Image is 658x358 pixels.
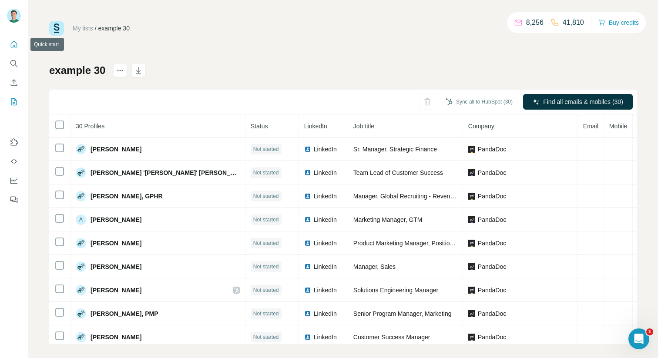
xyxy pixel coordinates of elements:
[304,146,311,153] img: LinkedIn logo
[76,285,86,295] img: Avatar
[91,239,141,248] span: [PERSON_NAME]
[91,215,141,224] span: [PERSON_NAME]
[253,216,279,224] span: Not started
[353,334,430,341] span: Customer Success Manager
[314,215,337,224] span: LinkedIn
[76,214,86,225] div: A
[468,146,475,153] img: company-logo
[7,37,21,52] button: Quick start
[7,192,21,207] button: Feedback
[468,287,475,294] img: company-logo
[468,123,494,130] span: Company
[314,262,337,271] span: LinkedIn
[468,240,475,247] img: company-logo
[583,123,598,130] span: Email
[526,17,544,28] p: 8,256
[7,154,21,169] button: Use Surfe API
[253,286,279,294] span: Not started
[7,134,21,150] button: Use Surfe on LinkedIn
[609,123,627,130] span: Mobile
[76,308,86,319] img: Avatar
[304,310,311,317] img: LinkedIn logo
[353,193,483,200] span: Manager, Global Recruiting - Revenue and G&A
[478,192,506,201] span: PandaDoc
[468,334,475,341] img: company-logo
[304,216,311,223] img: LinkedIn logo
[304,193,311,200] img: LinkedIn logo
[95,24,97,33] li: /
[91,333,141,341] span: [PERSON_NAME]
[304,263,311,270] img: LinkedIn logo
[91,145,141,154] span: [PERSON_NAME]
[253,310,279,318] span: Not started
[314,309,337,318] span: LinkedIn
[478,215,506,224] span: PandaDoc
[478,309,506,318] span: PandaDoc
[113,64,127,77] button: actions
[543,97,623,106] span: Find all emails & mobiles (30)
[253,192,279,200] span: Not started
[251,123,268,130] span: Status
[253,169,279,177] span: Not started
[76,191,86,201] img: Avatar
[628,328,649,349] iframe: Intercom live chat
[314,192,337,201] span: LinkedIn
[76,167,86,178] img: Avatar
[76,123,104,130] span: 30 Profiles
[598,17,639,29] button: Buy credits
[353,169,443,176] span: Team Lead of Customer Success
[353,287,438,294] span: Solutions Engineering Manager
[314,286,337,294] span: LinkedIn
[314,333,337,341] span: LinkedIn
[353,146,437,153] span: Sr. Manager, Strategic Finance
[468,169,475,176] img: company-logo
[646,328,653,335] span: 1
[253,145,279,153] span: Not started
[563,17,584,28] p: 41,810
[76,144,86,154] img: Avatar
[7,75,21,90] button: Enrich CSV
[304,123,327,130] span: LinkedIn
[468,193,475,200] img: company-logo
[76,261,86,272] img: Avatar
[91,262,141,271] span: [PERSON_NAME]
[478,286,506,294] span: PandaDoc
[478,262,506,271] span: PandaDoc
[353,310,452,317] span: Senior Program Manager, Marketing
[7,56,21,71] button: Search
[7,173,21,188] button: Dashboard
[253,263,279,271] span: Not started
[353,216,423,223] span: Marketing Manager, GTM
[73,25,93,32] a: My lists
[353,123,374,130] span: Job title
[468,310,475,317] img: company-logo
[353,263,396,270] span: Manager, Sales
[314,168,337,177] span: LinkedIn
[91,309,158,318] span: [PERSON_NAME], PMP
[76,332,86,342] img: Avatar
[478,168,506,177] span: PandaDoc
[253,333,279,341] span: Not started
[304,240,311,247] img: LinkedIn logo
[478,333,506,341] span: PandaDoc
[253,239,279,247] span: Not started
[304,287,311,294] img: LinkedIn logo
[76,238,86,248] img: Avatar
[440,95,519,108] button: Sync all to HubSpot (30)
[91,168,240,177] span: [PERSON_NAME] '[PERSON_NAME]' [PERSON_NAME]
[98,24,130,33] div: example 30
[314,239,337,248] span: LinkedIn
[478,239,506,248] span: PandaDoc
[304,169,311,176] img: LinkedIn logo
[478,145,506,154] span: PandaDoc
[353,240,501,247] span: Product Marketing Manager, Positioning & Enablement
[91,286,141,294] span: [PERSON_NAME]
[523,94,633,110] button: Find all emails & mobiles (30)
[314,145,337,154] span: LinkedIn
[304,334,311,341] img: LinkedIn logo
[49,64,105,77] h1: example 30
[91,192,163,201] span: [PERSON_NAME], GPHR
[468,263,475,270] img: company-logo
[7,94,21,110] button: My lists
[49,21,64,36] img: Surfe Logo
